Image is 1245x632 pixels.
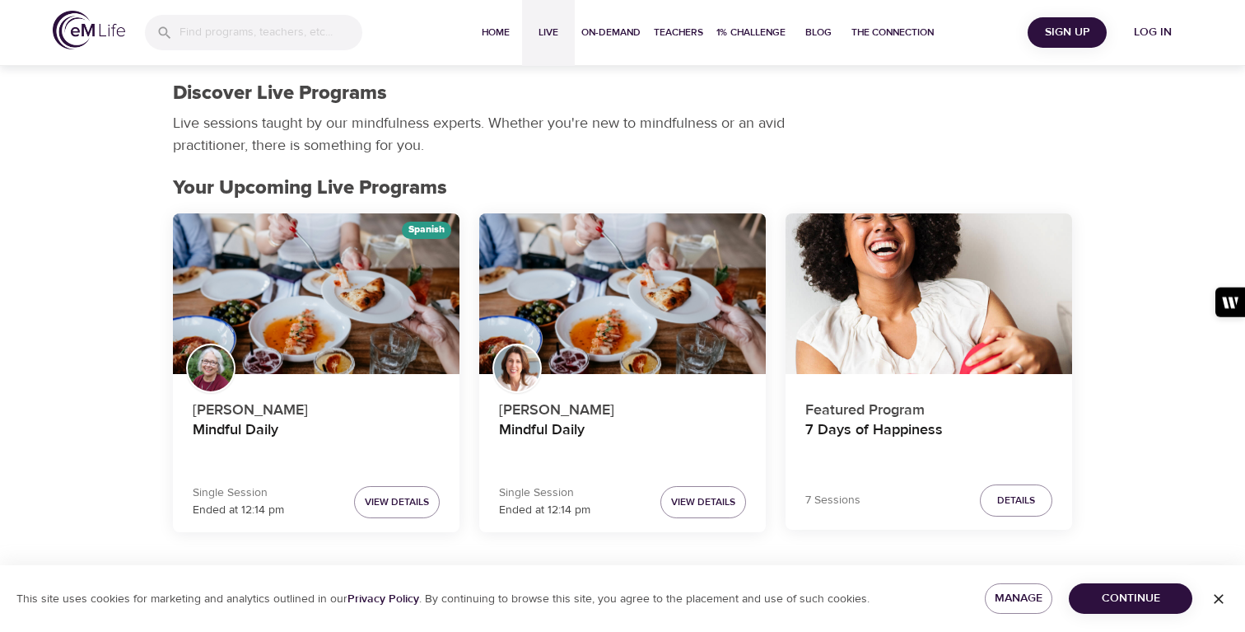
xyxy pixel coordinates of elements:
[1113,17,1192,48] button: Log in
[805,421,1052,461] h4: 7 Days of Happiness
[786,213,1072,375] button: 7 Days of Happiness
[660,486,746,518] button: View Details
[193,502,284,519] p: Ended at 12:14 pm
[53,11,125,49] img: logo
[173,112,790,157] p: Live sessions taught by our mindfulness experts. Whether you're new to mindfulness or an avid pra...
[1034,22,1100,43] span: Sign Up
[193,485,284,502] p: Single Session
[805,392,1052,421] p: Featured Program
[193,421,440,461] h4: Mindful Daily
[193,392,440,421] p: [PERSON_NAME]
[173,176,1072,200] h2: Your Upcoming Live Programs
[499,421,746,461] h4: Mindful Daily
[499,485,590,502] p: Single Session
[851,24,934,41] span: The Connection
[716,24,786,41] span: 1% Challenge
[529,24,568,41] span: Live
[402,222,451,239] div: The episodes in this programs will be in Spanish
[805,492,860,509] p: 7 Sessions
[997,492,1035,509] span: Details
[180,15,362,50] input: Find programs, teachers, etc...
[479,213,766,375] button: Mindful Daily
[347,592,419,606] a: Privacy Policy
[354,486,440,518] button: View Details
[173,82,387,105] h1: Discover Live Programs
[671,494,735,511] span: View Details
[799,24,838,41] span: Blog
[1069,583,1192,614] button: Continue
[1028,17,1107,48] button: Sign Up
[980,485,1052,517] button: Details
[581,24,641,41] span: On-Demand
[654,24,703,41] span: Teachers
[1120,22,1186,43] span: Log in
[365,494,429,511] span: View Details
[173,213,459,375] button: Mindful Daily
[985,583,1052,614] button: Manage
[499,392,746,421] p: [PERSON_NAME]
[1082,588,1179,609] span: Continue
[499,502,590,519] p: Ended at 12:14 pm
[998,588,1039,609] span: Manage
[476,24,515,41] span: Home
